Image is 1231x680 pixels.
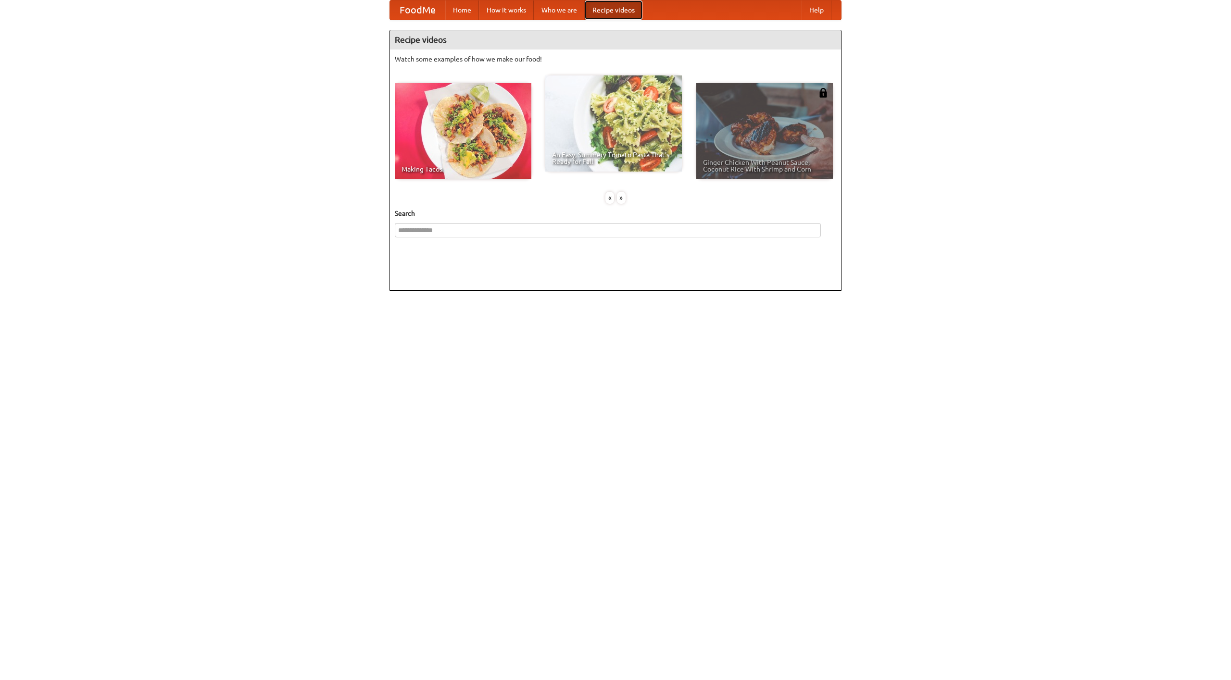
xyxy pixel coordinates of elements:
a: Making Tacos [395,83,531,179]
a: An Easy, Summery Tomato Pasta That's Ready for Fall [545,75,682,172]
div: « [605,192,614,204]
a: FoodMe [390,0,445,20]
img: 483408.png [818,88,828,98]
span: Making Tacos [402,166,525,173]
div: » [617,192,626,204]
p: Watch some examples of how we make our food! [395,54,836,64]
h5: Search [395,209,836,218]
a: Recipe videos [585,0,642,20]
a: Help [802,0,831,20]
a: Who we are [534,0,585,20]
span: An Easy, Summery Tomato Pasta That's Ready for Fall [552,151,675,165]
a: How it works [479,0,534,20]
a: Home [445,0,479,20]
h4: Recipe videos [390,30,841,49]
